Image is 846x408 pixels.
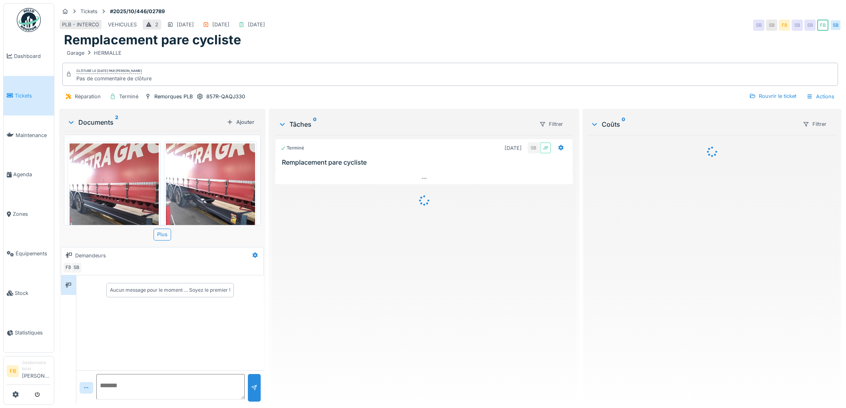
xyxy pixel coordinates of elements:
span: Équipements [16,250,51,257]
div: SB [766,20,777,31]
a: Stock [4,273,54,313]
span: Zones [13,210,51,218]
div: Aucun message pour le moment … Soyez le premier ! [110,287,230,294]
div: Coûts [591,119,796,129]
a: Tickets [4,76,54,115]
a: FB Gestionnaire local[PERSON_NAME] [7,360,51,385]
span: Agenda [13,171,51,178]
div: [DATE] [212,21,229,28]
div: Rouvrir le ticket [746,91,800,102]
sup: 2 [115,117,118,127]
div: Terminé [119,93,138,100]
div: SB [792,20,803,31]
div: JP [540,142,551,153]
div: FB [63,262,74,273]
div: Tickets [80,8,98,15]
span: Tickets [15,92,51,100]
h3: Remplacement pare cycliste [282,159,570,166]
div: 2 [155,21,158,28]
span: Maintenance [16,131,51,139]
div: Pas de commentaire de clôture [76,75,152,82]
div: [DATE] [505,144,522,152]
div: Tâches [278,119,533,129]
div: [DATE] [248,21,265,28]
div: Plus [154,229,171,240]
div: SB [830,20,841,31]
a: Dashboard [4,36,54,76]
span: Stock [15,289,51,297]
strong: #2025/10/446/02789 [107,8,168,15]
a: Équipements [4,234,54,273]
sup: 0 [622,119,625,129]
div: Documents [67,117,223,127]
div: Remorques PLB [154,93,193,100]
a: Statistiques [4,313,54,352]
img: f4nyu8mqa2tqiphfz0qytogbgfsh [70,143,159,262]
div: SB [71,262,82,273]
div: FB [817,20,828,31]
div: [DATE] [177,21,194,28]
div: Garage HERMALLE [67,49,122,57]
div: 857R-QAQJ330 [206,93,245,100]
div: SB [528,142,539,153]
li: FB [7,365,19,377]
li: [PERSON_NAME] [22,360,51,383]
div: Ajouter [223,117,257,127]
div: Terminé [280,145,304,151]
div: Filtrer [799,118,830,130]
div: Filtrer [536,118,567,130]
img: 7spcifqd6jlfg8wet43h2qo920kx [166,143,255,262]
div: FB [779,20,790,31]
span: Statistiques [15,329,51,336]
a: Maintenance [4,115,54,155]
div: Gestionnaire local [22,360,51,372]
span: Dashboard [14,52,51,60]
div: VEHICULES [108,21,137,28]
a: Agenda [4,155,54,195]
div: SB [804,20,816,31]
div: PLB - INTERCO [62,21,99,28]
div: Actions [803,91,838,102]
a: Zones [4,195,54,234]
div: Demandeurs [75,252,106,259]
img: Badge_color-CXgf-gQk.svg [17,8,41,32]
sup: 0 [313,119,317,129]
div: Clôturé le [DATE] par [PERSON_NAME] [76,68,142,74]
h1: Remplacement pare cycliste [64,32,241,48]
div: SB [753,20,764,31]
div: Réparation [75,93,101,100]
